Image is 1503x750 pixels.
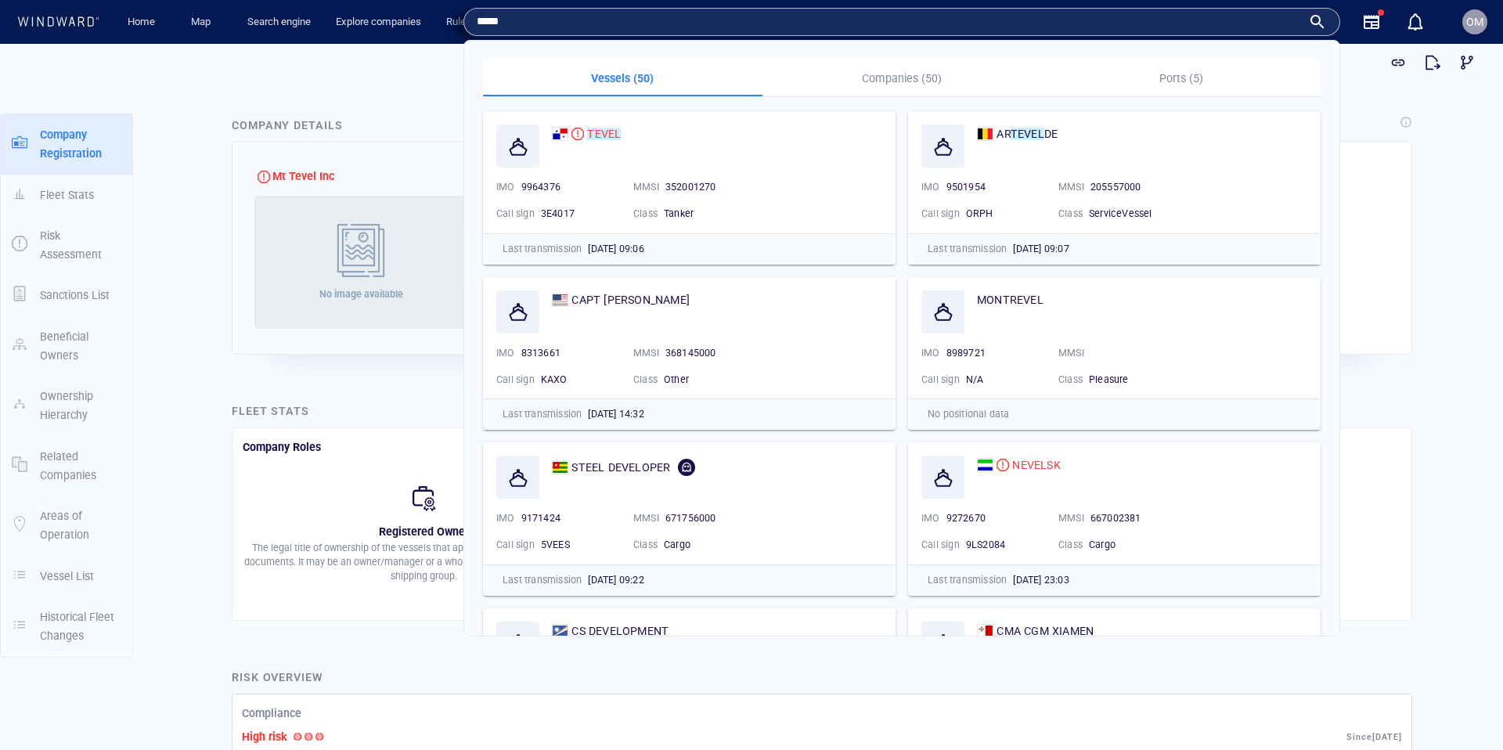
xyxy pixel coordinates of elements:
p: Company Registration [40,81,121,120]
button: Export report [1415,2,1450,36]
button: Search engine [241,9,317,36]
h4: 100% [1152,474,1209,503]
p: IMO [921,346,940,360]
a: Home [121,9,161,36]
span: 667002381 [1090,512,1141,524]
div: Cargo [1089,538,1183,552]
p: Sanctions List [40,242,110,261]
a: Related Companies [1,415,132,427]
p: Vessels (50) [492,69,753,88]
div: [PERSON_NAME][US_STATE] [514,195,1386,209]
p: IMO [496,346,515,360]
span: ORPH [966,207,993,219]
p: Telephone [1183,123,1228,137]
a: Ownership Hierarchy [1,355,132,367]
span: CS DEVELOPMENT [571,622,669,640]
div: N/A [1183,139,1387,153]
span: NEVELSK [1012,459,1060,471]
a: Sanctions List [1,245,132,257]
button: Areas of Operation [1,452,132,512]
a: NEVELSK [977,456,1061,474]
div: N/A [514,139,719,153]
a: CMA CGM XIAMEN [977,622,1094,640]
p: The legal title of ownership of the vessels that appears on the ship's registration documents. It... [243,497,607,539]
button: Company Registration [1,70,132,131]
span: No image available [319,244,403,256]
span: NEVELSK [1012,456,1060,474]
button: Related Companies [1,392,132,453]
a: MONTREVEL [977,290,1043,309]
div: Tanker [664,207,758,221]
span: STEEL DEVELOPER [571,458,670,477]
div: Notification center [1406,13,1425,31]
div: Company Roles [243,394,607,413]
button: Vessel List [1,512,132,553]
p: Fleet Stats [40,142,94,160]
p: Class [633,207,658,221]
p: DUNS [514,123,539,137]
span: Vessels [765,506,802,516]
div: High risk [571,128,584,140]
p: Class [633,538,658,552]
span: [DATE] 14:32 [588,408,643,420]
p: MMSI [1058,346,1084,360]
button: Ownership Hierarchy [1,332,132,392]
button: Beneficial Owners [1,272,132,333]
div: High risk [997,459,1009,471]
p: No positional data [928,407,1301,421]
p: Last transmission [503,242,582,256]
span: ARTEVELDE [997,124,1058,143]
span: 9964376 [521,181,560,193]
button: Fleet Stats [1,131,132,171]
div: Vessel Risk Distribution [1037,394,1401,413]
span: AR [997,128,1010,140]
a: CAPT [PERSON_NAME] [552,290,690,309]
p: Last transmission [503,573,582,587]
span: Risk Patterns [1149,506,1213,516]
a: Rule engine [440,9,504,36]
span: TEVEL [587,124,621,143]
a: Fleet Stats [1,144,132,156]
p: Class [1058,207,1083,221]
p: Historical Fleet Changes [40,564,121,602]
div: Other [664,373,758,387]
span: CMA CGM XIAMEN [997,622,1094,640]
div: 1 Tanker [872,489,932,503]
div: N/A [960,139,1164,153]
a: ARTEVELDE [977,124,1058,143]
span: Company Details [232,75,343,88]
button: Historical Fleet Changes [1,553,132,613]
p: Email [737,123,762,137]
p: IMO [496,511,515,525]
span: [DATE] 09:22 [588,574,643,586]
a: Areas of Operation [1,475,132,487]
a: Explore companies [330,9,427,36]
p: MMSI [633,346,659,360]
div: ServiceVessel [1089,207,1183,221]
p: Class [1058,373,1083,387]
div: Reported as dead vessel [673,456,695,479]
button: Risk Assessment [1,171,132,232]
button: Sanctions List [1,231,132,272]
p: Call sign [921,207,960,221]
span: 9171424 [521,512,560,524]
span: 9LS2084 [966,539,1005,550]
span: 5VEES [541,539,570,550]
button: Map [178,9,229,36]
p: Related Companies [40,403,121,442]
p: Class [1058,538,1083,552]
a: TEVEL [552,124,621,143]
span: [DATE] 09:06 [588,243,643,254]
p: Class [633,373,658,387]
span: OM [1466,16,1483,28]
span: [DATE] 23:03 [1013,574,1069,586]
p: MMSI [1058,511,1084,525]
button: Visual link analysis [1450,2,1484,36]
span: 9501954 [946,181,986,193]
p: Call sign [921,373,960,387]
span: 9272670 [946,512,986,524]
a: Risk Assessment [1,194,132,206]
p: Ports (5) [1051,69,1311,88]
